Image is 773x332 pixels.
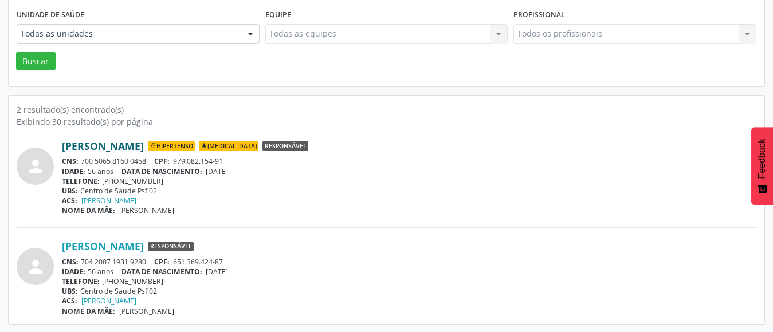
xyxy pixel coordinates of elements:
[173,257,223,267] span: 651.369.424-87
[62,186,756,196] div: Centro de Saude Psf 02
[62,176,100,186] span: TELEFONE:
[62,196,77,205] span: ACS:
[62,167,85,176] span: IDADE:
[16,52,56,71] button: Buscar
[17,6,84,24] label: Unidade de saúde
[173,156,223,166] span: 979.082.154-91
[265,6,291,24] label: Equipe
[119,306,174,316] span: [PERSON_NAME]
[62,186,78,196] span: UBS:
[62,286,756,296] div: Centro de Saude Psf 02
[154,156,170,166] span: CPF:
[751,127,773,205] button: Feedback - Mostrar pesquisa
[199,141,258,151] span: [MEDICAL_DATA]
[119,205,174,215] span: [PERSON_NAME]
[206,167,228,176] span: [DATE]
[62,205,115,215] span: NOME DA MÃE:
[62,286,78,296] span: UBS:
[62,306,115,316] span: NOME DA MÃE:
[62,257,756,267] div: 704 2007 1931 9280
[62,257,79,267] span: CNS:
[757,139,767,179] span: Feedback
[62,276,756,286] div: [PHONE_NUMBER]
[62,176,756,186] div: [PHONE_NUMBER]
[62,156,79,166] span: CNS:
[25,256,46,277] i: person
[62,156,756,166] div: 700 5065 8160 0458
[62,240,144,252] a: [PERSON_NAME]
[148,141,195,151] span: Hipertenso
[206,267,228,276] span: [DATE]
[121,267,202,276] span: DATA DE NASCIMENTO:
[62,267,756,276] div: 56 anos
[17,116,756,128] div: Exibindo 30 resultado(s) por página
[513,6,565,24] label: Profissional
[154,257,170,267] span: CPF:
[148,242,194,252] span: Responsável
[17,104,756,116] div: 2 resultado(s) encontrado(s)
[262,141,308,151] span: Responsável
[62,267,85,276] span: IDADE:
[62,140,144,152] a: [PERSON_NAME]
[81,196,136,205] a: [PERSON_NAME]
[25,156,46,177] i: person
[62,276,100,286] span: TELEFONE:
[121,167,202,176] span: DATA DE NASCIMENTO:
[81,296,136,306] a: [PERSON_NAME]
[62,296,77,306] span: ACS:
[21,28,236,39] span: Todas as unidades
[62,167,756,176] div: 56 anos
